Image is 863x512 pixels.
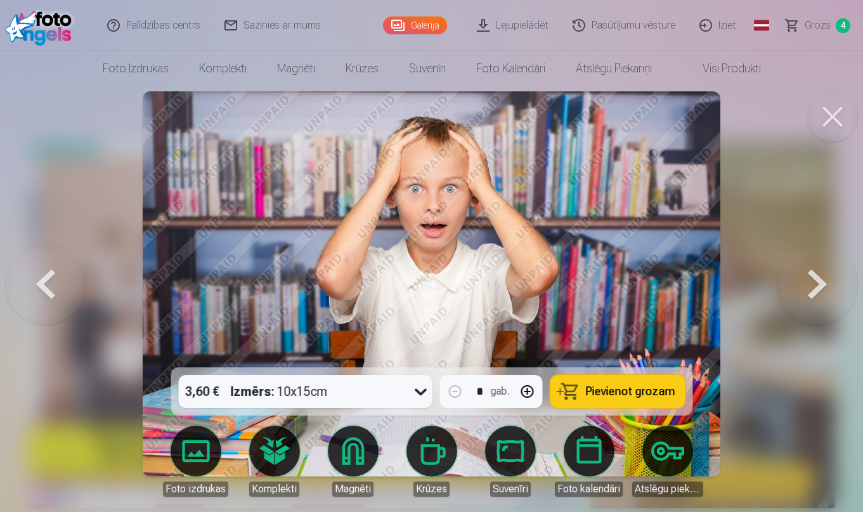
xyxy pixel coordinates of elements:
span: Grozs [805,18,831,33]
div: Suvenīri [490,482,531,497]
div: Atslēgu piekariņi [632,482,703,497]
a: Magnēti [318,426,389,497]
a: Suvenīri [394,51,461,86]
a: Magnēti [262,51,330,86]
a: Foto kalendāri [461,51,561,86]
button: Pievienot grozam [550,375,685,408]
div: Komplekti [249,482,299,497]
a: Atslēgu piekariņi [561,51,667,86]
a: Foto izdrukas [88,51,184,86]
a: Suvenīri [475,426,546,497]
div: gab. [490,384,509,399]
a: Foto kalendāri [554,426,625,497]
div: 3,60 € [178,375,225,408]
a: Atslēgu piekariņi [632,426,703,497]
a: Krūzes [330,51,394,86]
a: Foto izdrukas [160,426,231,497]
a: Visi produkti [667,51,776,86]
div: Magnēti [332,482,373,497]
a: Komplekti [239,426,310,497]
strong: Izmērs : [230,383,274,400]
div: Foto kalendāri [555,482,623,497]
span: Pievienot grozam [585,386,675,397]
div: Foto izdrukas [163,482,228,497]
a: Krūzes [396,426,467,497]
img: /fa1 [5,5,78,46]
div: Krūzes [413,482,450,497]
div: 10x15cm [230,375,327,408]
a: Komplekti [184,51,262,86]
span: 4 [836,18,850,33]
a: Galerija [383,16,447,34]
